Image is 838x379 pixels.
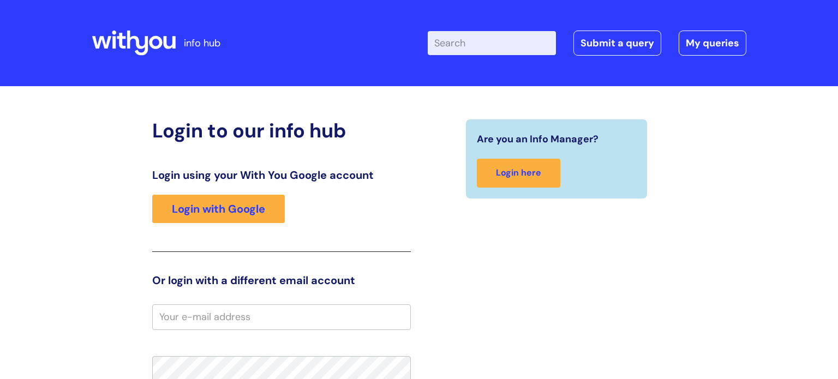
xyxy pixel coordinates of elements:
input: Search [428,31,556,55]
a: Login with Google [152,195,285,223]
p: info hub [184,34,220,52]
a: My queries [679,31,746,56]
a: Login here [477,159,560,188]
a: Submit a query [573,31,661,56]
input: Your e-mail address [152,304,411,329]
h3: Login using your With You Google account [152,169,411,182]
h3: Or login with a different email account [152,274,411,287]
span: Are you an Info Manager? [477,130,598,148]
h2: Login to our info hub [152,119,411,142]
